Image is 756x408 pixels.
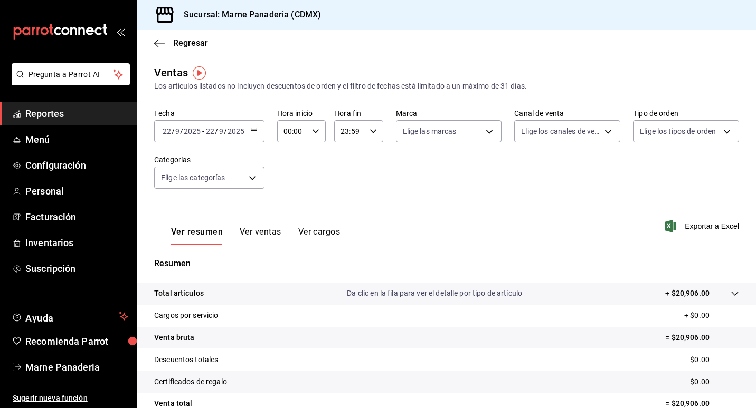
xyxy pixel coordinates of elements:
span: / [224,127,227,135]
span: Marne Panaderia [25,360,128,374]
button: Regresar [154,38,208,48]
span: Reportes [25,106,128,121]
button: Ver cargos [298,227,341,245]
input: ---- [227,127,245,135]
button: Ver ventas [240,227,281,245]
p: Certificados de regalo [154,376,227,387]
span: Sugerir nueva función [13,393,128,404]
label: Hora inicio [277,110,326,117]
span: Elige las categorías [161,172,225,183]
input: -- [175,127,180,135]
span: / [180,127,183,135]
p: Venta bruta [154,332,194,343]
p: = $20,906.00 [665,332,739,343]
span: Personal [25,184,128,198]
div: navigation tabs [171,227,340,245]
span: Recomienda Parrot [25,334,128,348]
label: Canal de venta [514,110,620,117]
p: - $0.00 [686,376,739,387]
input: ---- [183,127,201,135]
span: Configuración [25,158,128,172]
button: Exportar a Excel [667,220,739,232]
input: -- [162,127,172,135]
p: Resumen [154,257,739,270]
span: Regresar [173,38,208,48]
input: -- [219,127,224,135]
button: Pregunta a Parrot AI [12,63,130,85]
label: Hora fin [334,110,383,117]
span: Elige los tipos de orden [640,126,716,137]
p: Total artículos [154,288,204,299]
span: - [202,127,204,135]
span: Elige los canales de venta [521,126,601,137]
span: Facturación [25,210,128,224]
span: Elige las marcas [403,126,457,137]
button: open_drawer_menu [116,27,125,36]
div: Ventas [154,65,188,81]
label: Fecha [154,110,264,117]
span: Suscripción [25,261,128,276]
label: Tipo de orden [633,110,739,117]
p: - $0.00 [686,354,739,365]
span: Ayuda [25,310,115,323]
button: Ver resumen [171,227,223,245]
label: Categorías [154,156,264,163]
span: Inventarios [25,236,128,250]
span: Menú [25,132,128,147]
label: Marca [396,110,502,117]
span: / [215,127,218,135]
img: Tooltip marker [193,66,206,80]
p: Descuentos totales [154,354,218,365]
input: -- [205,127,215,135]
span: / [172,127,175,135]
p: + $20,906.00 [665,288,710,299]
p: + $0.00 [684,310,739,321]
p: Da clic en la fila para ver el detalle por tipo de artículo [347,288,522,299]
div: Los artículos listados no incluyen descuentos de orden y el filtro de fechas está limitado a un m... [154,81,739,92]
p: Cargos por servicio [154,310,219,321]
a: Pregunta a Parrot AI [7,76,130,88]
span: Pregunta a Parrot AI [29,69,114,80]
h3: Sucursal: Marne Panaderia (CDMX) [175,8,321,21]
